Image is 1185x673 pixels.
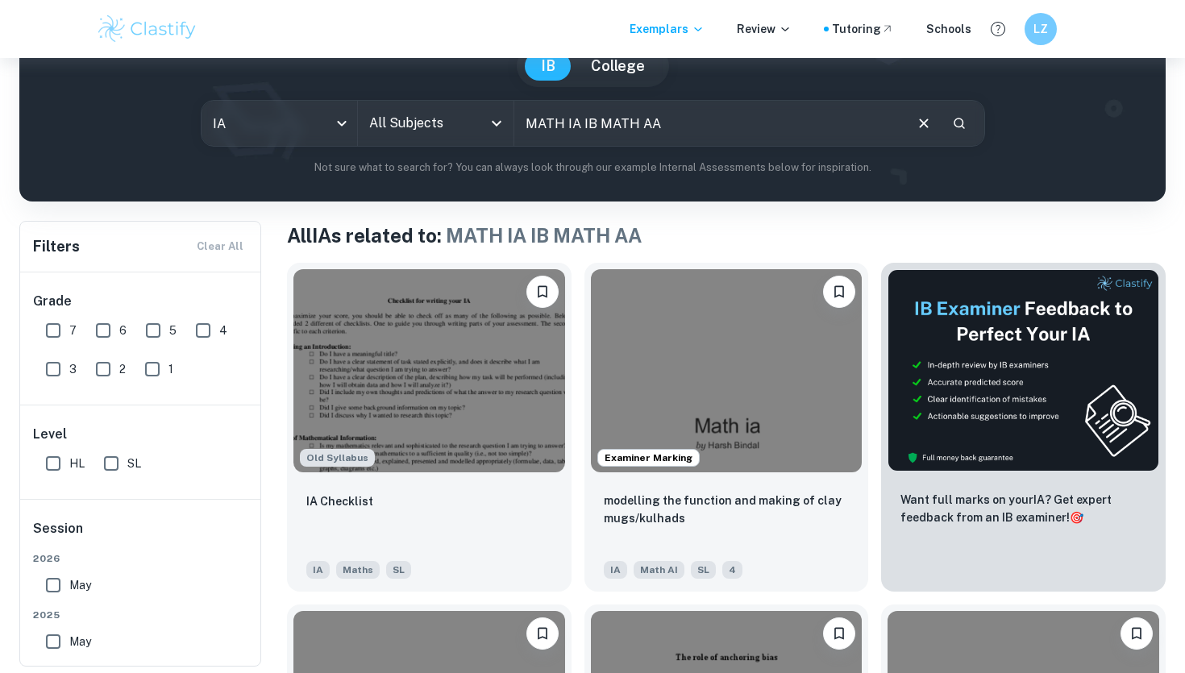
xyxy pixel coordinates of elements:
[69,455,85,472] span: HL
[823,617,855,650] button: Bookmark
[287,263,572,592] a: Although this IA is written for the old math syllabus (last exam in November 2020), the current I...
[293,269,565,472] img: Maths IA example thumbnail: IA Checklist
[33,608,249,622] span: 2025
[33,235,80,258] h6: Filters
[446,224,642,247] span: MATH IA IB MATH AA
[33,551,249,566] span: 2026
[888,269,1159,472] img: Thumbnail
[485,112,508,135] button: Open
[219,322,227,339] span: 4
[881,263,1166,592] a: ThumbnailWant full marks on yourIA? Get expert feedback from an IB examiner!
[1032,20,1050,38] h6: LZ
[33,519,249,551] h6: Session
[691,561,716,579] span: SL
[69,322,77,339] span: 7
[69,576,91,594] span: May
[1025,13,1057,45] button: LZ
[169,322,177,339] span: 5
[630,20,705,38] p: Exemplars
[300,449,375,467] div: Although this IA is written for the old math syllabus (last exam in November 2020), the current I...
[526,276,559,308] button: Bookmark
[1070,511,1083,524] span: 🎯
[119,322,127,339] span: 6
[584,263,869,592] a: Examiner MarkingBookmarkmodelling the function and making of clay mugs/kulhads IAMath AISL4
[722,561,742,579] span: 4
[96,13,198,45] img: Clastify logo
[575,52,661,81] button: College
[591,269,863,472] img: Math AI IA example thumbnail: modelling the function and making of cla
[127,455,141,472] span: SL
[525,52,572,81] button: IB
[604,492,850,527] p: modelling the function and making of clay mugs/kulhads
[526,617,559,650] button: Bookmark
[119,360,126,378] span: 2
[33,425,249,444] h6: Level
[604,561,627,579] span: IA
[737,20,792,38] p: Review
[634,561,684,579] span: Math AI
[926,20,971,38] a: Schools
[823,276,855,308] button: Bookmark
[202,101,357,146] div: IA
[908,108,939,139] button: Clear
[69,633,91,650] span: May
[33,292,249,311] h6: Grade
[900,491,1146,526] p: Want full marks on your IA ? Get expert feedback from an IB examiner!
[168,360,173,378] span: 1
[306,492,373,510] p: IA Checklist
[832,20,894,38] a: Tutoring
[386,561,411,579] span: SL
[514,101,902,146] input: E.g. player arrangements, enthalpy of combustion, analysis of a big city...
[69,360,77,378] span: 3
[336,561,380,579] span: Maths
[1121,617,1153,650] button: Bookmark
[306,561,330,579] span: IA
[287,221,1166,250] h1: All IAs related to:
[300,449,375,467] span: Old Syllabus
[946,110,973,137] button: Search
[32,160,1153,176] p: Not sure what to search for? You can always look through our example Internal Assessments below f...
[598,451,699,465] span: Examiner Marking
[984,15,1012,43] button: Help and Feedback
